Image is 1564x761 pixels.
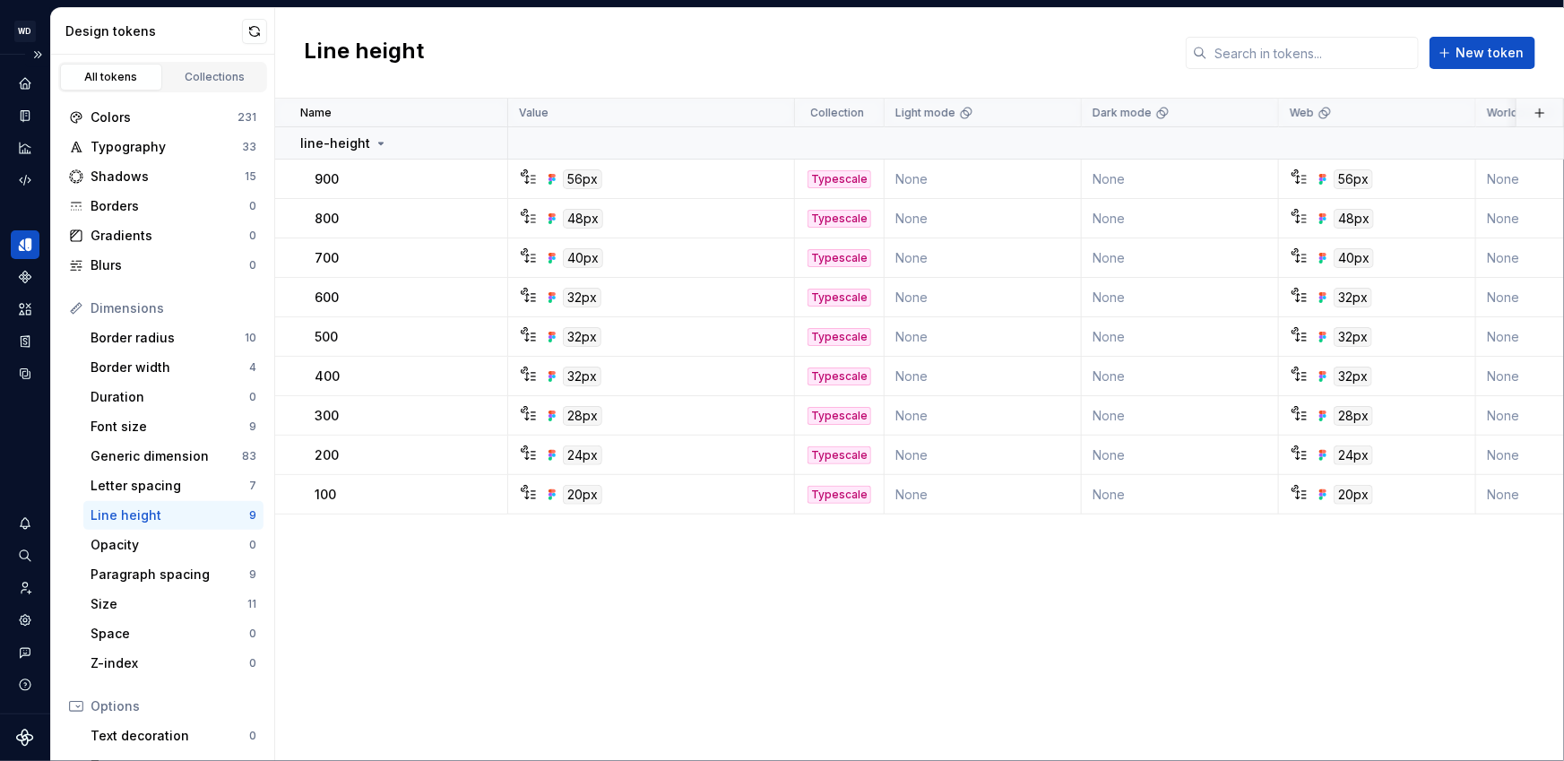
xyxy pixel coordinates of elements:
a: Space0 [83,619,264,648]
td: None [885,317,1082,357]
button: Notifications [11,509,39,538]
div: Typescale [808,249,871,267]
div: Letter spacing [91,477,249,495]
p: 900 [315,170,339,188]
div: 24px [563,445,602,465]
div: 56px [1334,169,1373,189]
td: None [1082,160,1279,199]
div: Font size [91,418,249,436]
input: Search in tokens... [1207,37,1419,69]
a: Documentation [11,101,39,130]
p: 800 [315,210,339,228]
a: Generic dimension83 [83,442,264,471]
a: Paragraph spacing9 [83,560,264,589]
div: Invite team [11,574,39,602]
div: 7 [249,479,256,493]
div: 28px [563,406,602,426]
td: None [1082,199,1279,238]
p: 700 [315,249,339,267]
a: Borders0 [62,192,264,221]
div: 48px [1334,209,1374,229]
div: 231 [238,110,256,125]
td: None [1082,317,1279,357]
div: Size [91,595,247,613]
div: 4 [249,360,256,375]
button: Contact support [11,638,39,667]
div: 15 [245,169,256,184]
td: None [885,160,1082,199]
div: Typescale [808,328,871,346]
a: Code automation [11,166,39,195]
div: 20px [1334,485,1373,505]
td: None [885,357,1082,396]
td: None [885,396,1082,436]
div: 40px [563,248,603,268]
td: None [885,199,1082,238]
div: Design tokens [11,230,39,259]
div: Shadows [91,168,245,186]
div: 48px [563,209,603,229]
a: Assets [11,295,39,324]
div: 33 [242,140,256,154]
div: Data sources [11,359,39,388]
div: 32px [1334,327,1372,347]
p: Worldpay [1487,106,1538,120]
a: Typography33 [62,133,264,161]
div: Duration [91,388,249,406]
td: None [1082,238,1279,278]
div: 9 [249,419,256,434]
td: None [1082,278,1279,317]
td: None [885,436,1082,475]
div: 32px [1334,288,1372,307]
a: Text decoration0 [83,722,264,750]
div: Line height [91,506,249,524]
p: Name [300,106,332,120]
p: line-height [300,134,370,152]
div: Borders [91,197,249,215]
svg: Supernova Logo [16,729,34,747]
a: Analytics [11,134,39,162]
p: Dark mode [1093,106,1152,120]
p: Collection [811,106,865,120]
p: Value [519,106,549,120]
p: Light mode [895,106,955,120]
a: Font size9 [83,412,264,441]
div: Border width [91,359,249,376]
span: New token [1456,44,1524,62]
div: 83 [242,449,256,463]
div: Colors [91,108,238,126]
div: All tokens [66,70,156,84]
div: Search ⌘K [11,541,39,570]
div: Gradients [91,227,249,245]
button: Expand sidebar [25,42,50,67]
a: Shadows15 [62,162,264,191]
a: Line height9 [83,501,264,530]
div: 0 [249,229,256,243]
div: 56px [563,169,602,189]
p: 300 [315,407,339,425]
div: 32px [1334,367,1372,386]
td: None [1082,357,1279,396]
td: None [1082,475,1279,515]
div: 40px [1334,248,1374,268]
a: Border radius10 [83,324,264,352]
div: Opacity [91,536,249,554]
div: Z-index [91,654,249,672]
div: Typescale [808,170,871,188]
div: Typescale [808,368,871,385]
h2: Line height [304,37,424,69]
td: None [885,238,1082,278]
div: Typescale [808,289,871,307]
a: Settings [11,606,39,635]
div: Border radius [91,329,245,347]
div: 32px [563,327,601,347]
a: Blurs0 [62,251,264,280]
a: Colors231 [62,103,264,132]
div: Typescale [808,486,871,504]
div: Generic dimension [91,447,242,465]
button: New token [1430,37,1535,69]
